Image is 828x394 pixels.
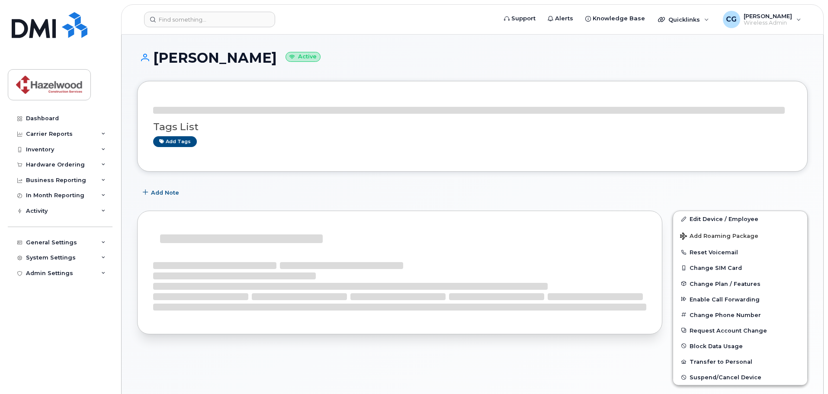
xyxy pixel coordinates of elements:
[673,323,807,338] button: Request Account Change
[137,185,186,200] button: Add Note
[673,307,807,323] button: Change Phone Number
[673,338,807,354] button: Block Data Usage
[673,244,807,260] button: Reset Voicemail
[673,276,807,291] button: Change Plan / Features
[680,233,758,241] span: Add Roaming Package
[153,122,792,132] h3: Tags List
[153,136,197,147] a: Add tags
[286,52,321,62] small: Active
[673,354,807,369] button: Transfer to Personal
[673,260,807,275] button: Change SIM Card
[690,374,761,381] span: Suspend/Cancel Device
[673,369,807,385] button: Suspend/Cancel Device
[673,227,807,244] button: Add Roaming Package
[151,189,179,197] span: Add Note
[673,211,807,227] a: Edit Device / Employee
[690,296,760,302] span: Enable Call Forwarding
[137,50,808,65] h1: [PERSON_NAME]
[690,280,761,287] span: Change Plan / Features
[673,291,807,307] button: Enable Call Forwarding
